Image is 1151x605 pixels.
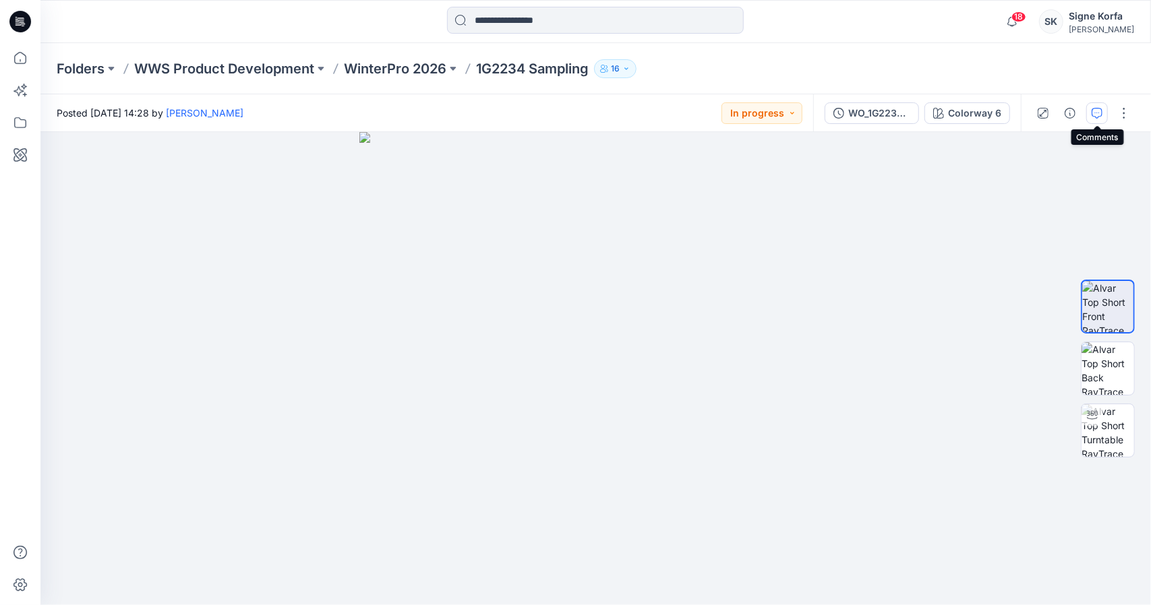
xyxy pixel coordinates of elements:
[1011,11,1026,22] span: 18
[924,102,1010,124] button: Colorway 6
[57,59,105,78] a: Folders
[1059,102,1081,124] button: Details
[848,106,910,121] div: WO_1G2234-3D-1
[594,59,637,78] button: 16
[359,132,833,605] img: eyJhbGciOiJIUzI1NiIsImtpZCI6IjAiLCJzbHQiOiJzZXMiLCJ0eXAiOiJKV1QifQ.eyJkYXRhIjp7InR5cGUiOiJzdG9yYW...
[1082,342,1134,395] img: Alvar Top Short Back RayTrace
[948,106,1001,121] div: Colorway 6
[344,59,446,78] a: WinterPro 2026
[1069,24,1134,34] div: [PERSON_NAME]
[611,61,620,76] p: 16
[1039,9,1063,34] div: SK
[134,59,314,78] a: WWS Product Development
[1082,404,1134,457] img: Alvar Top Short Turntable RayTrace
[825,102,919,124] button: WO_1G2234-3D-1
[476,59,589,78] p: 1G2234 Sampling
[1082,281,1133,332] img: Alvar Top Short Front RayTrace
[1069,8,1134,24] div: Signe Korfa
[166,107,243,119] a: [PERSON_NAME]
[57,106,243,120] span: Posted [DATE] 14:28 by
